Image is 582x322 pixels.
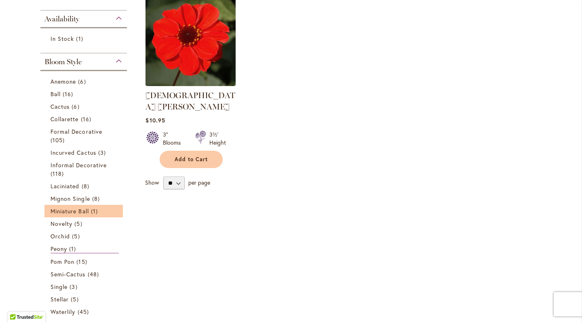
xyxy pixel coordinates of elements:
[160,151,223,168] button: Add to Cart
[51,232,70,240] span: Orchid
[145,116,165,124] span: $10.95
[51,207,119,215] a: Miniature Ball 1
[44,57,82,66] span: Bloom Style
[51,219,119,228] a: Novelty 5
[6,293,29,316] iframe: Launch Accessibility Center
[82,182,91,190] span: 8
[69,244,78,253] span: 1
[78,307,91,316] span: 45
[51,244,119,253] a: Peony 1
[145,90,235,112] a: [DEMOGRAPHIC_DATA] [PERSON_NAME]
[51,103,70,110] span: Cactus
[51,149,96,156] span: Incurved Cactus
[51,283,67,290] span: Single
[175,156,208,163] span: Add to Cart
[92,194,102,203] span: 8
[91,207,100,215] span: 1
[51,307,119,316] a: Waterlily 45
[51,115,119,123] a: Collarette 16
[51,282,119,291] a: Single 3
[51,232,119,240] a: Orchid 5
[51,195,90,202] span: Mignon Single
[63,90,75,98] span: 16
[163,130,186,147] div: 3" Blooms
[76,257,89,266] span: 15
[51,194,119,203] a: Mignon Single 8
[51,148,119,157] a: Incurved Cactus 3
[145,179,159,186] span: Show
[78,77,88,86] span: 6
[71,295,80,303] span: 5
[51,115,79,123] span: Collarette
[51,77,119,86] a: Anemone 6
[74,219,84,228] span: 5
[72,232,82,240] span: 5
[51,78,76,85] span: Anemone
[72,102,81,111] span: 6
[51,35,74,42] span: In Stock
[51,161,119,178] a: Informal Decorative 118
[51,182,80,190] span: Laciniated
[70,282,79,291] span: 3
[98,148,108,157] span: 3
[51,245,67,253] span: Peony
[188,179,210,186] span: per page
[88,270,101,278] span: 48
[81,115,93,123] span: 16
[51,34,119,43] a: In Stock 1
[51,90,119,98] a: Ball 16
[51,207,89,215] span: Miniature Ball
[51,295,69,303] span: Stellar
[51,90,61,98] span: Ball
[51,258,74,265] span: Pom Pon
[51,161,107,169] span: Informal Decorative
[51,308,75,316] span: Waterlily
[51,270,86,278] span: Semi-Cactus
[44,15,79,23] span: Availability
[145,80,236,88] a: JAPANESE BISHOP
[51,136,67,144] span: 105
[51,295,119,303] a: Stellar 5
[51,128,102,135] span: Formal Decorative
[51,102,119,111] a: Cactus 6
[51,127,119,144] a: Formal Decorative 105
[51,270,119,278] a: Semi-Cactus 48
[51,257,119,266] a: Pom Pon 15
[76,34,85,43] span: 1
[209,130,226,147] div: 3½' Height
[51,220,72,227] span: Novelty
[51,182,119,190] a: Laciniated 8
[51,169,66,178] span: 118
